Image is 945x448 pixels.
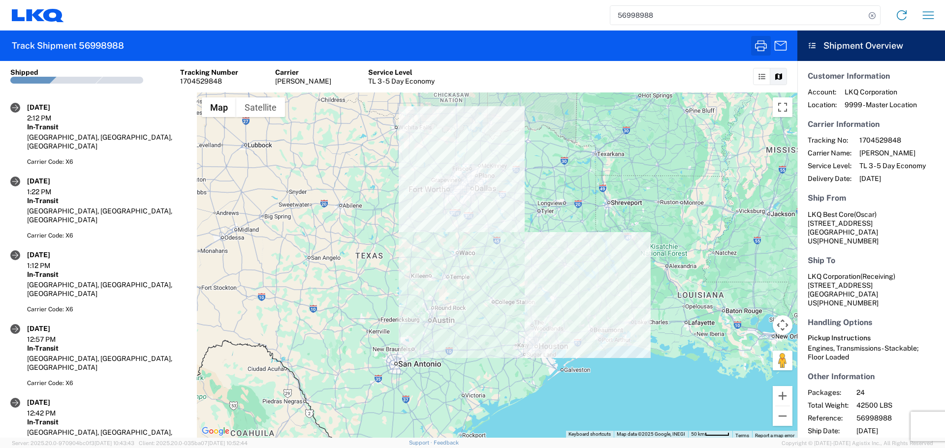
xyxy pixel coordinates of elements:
[808,272,935,307] address: [GEOGRAPHIC_DATA] US
[12,440,134,446] span: Server: 2025.20.0-970904bc0f3
[817,237,879,245] span: [PHONE_NUMBER]
[808,119,935,129] h5: Carrier Information
[27,305,187,314] div: Carrier Code: X6
[808,372,935,381] h5: Other Information
[27,133,187,150] div: [GEOGRAPHIC_DATA], [GEOGRAPHIC_DATA], [GEOGRAPHIC_DATA]
[808,256,935,265] h5: Ship To
[27,231,187,240] div: Carrier Code: X6
[236,97,285,117] button: Show satellite imagery
[202,97,236,117] button: Show street map
[773,406,792,426] button: Zoom out
[27,114,76,122] div: 2:12 PM
[808,272,895,289] span: LKQ Corporation [STREET_ADDRESS]
[859,136,926,145] span: 1704529848
[856,401,941,410] span: 42500 LBS
[808,149,851,157] span: Carrier Name:
[180,77,238,86] div: 1704529848
[808,401,849,410] span: Total Weight:
[12,40,124,52] h2: Track Shipment 56998988
[27,177,76,185] div: [DATE]
[139,440,248,446] span: Client: 2025.20.0-035ba07
[773,97,792,117] button: Toggle fullscreen view
[27,335,76,344] div: 12:57 PM
[856,414,941,422] span: 56998988
[434,440,459,446] a: Feedback
[859,174,926,183] span: [DATE]
[27,157,187,166] div: Carrier Code: X6
[859,149,926,157] span: [PERSON_NAME]
[845,100,917,109] span: 9999 - Master Location
[691,431,705,437] span: 50 km
[808,426,849,435] span: Ship Date:
[808,161,851,170] span: Service Level:
[773,315,792,335] button: Map camera controls
[755,433,794,438] a: Report a map error
[368,77,435,86] div: TL 3 - 5 Day Economy
[797,30,945,61] header: Shipment Overview
[27,379,187,388] div: Carrier Code: X6
[808,344,935,361] div: Engines, Transmissions - Stackable; Floor Loaded
[808,318,935,327] h5: Handling Options
[27,428,187,446] div: [GEOGRAPHIC_DATA], [GEOGRAPHIC_DATA], [GEOGRAPHIC_DATA]
[808,219,873,227] span: [STREET_ADDRESS]
[808,210,935,245] address: [GEOGRAPHIC_DATA] US
[409,440,434,446] a: Support
[27,261,76,270] div: 1:12 PM
[773,351,792,370] button: Drag Pegman onto the map to open Street View
[808,193,935,203] h5: Ship From
[368,68,435,77] div: Service Level
[27,250,76,259] div: [DATE]
[27,187,76,196] div: 1:22 PM
[199,425,232,438] a: Open this area in Google Maps (opens a new window)
[94,440,134,446] span: [DATE] 10:43:43
[275,77,331,86] div: [PERSON_NAME]
[808,210,854,218] span: LKQ Best Core
[27,324,76,333] div: [DATE]
[808,334,935,342] h6: Pickup Instructions
[180,68,238,77] div: Tracking Number
[845,88,917,96] span: LKQ Corporation
[856,426,941,435] span: [DATE]
[735,433,749,438] a: Terms
[568,431,611,438] button: Keyboard shortcuts
[808,88,837,96] span: Account:
[10,68,38,77] div: Shipped
[208,440,248,446] span: [DATE] 10:52:44
[27,122,187,131] div: In-Transit
[27,103,76,112] div: [DATE]
[856,388,941,397] span: 24
[27,196,187,205] div: In-Transit
[27,398,76,407] div: [DATE]
[773,386,792,406] button: Zoom in
[817,299,879,307] span: [PHONE_NUMBER]
[27,409,76,418] div: 12:42 PM
[199,425,232,438] img: Google
[610,6,865,25] input: Shipment, tracking or reference number
[808,71,935,81] h5: Customer Information
[808,414,849,422] span: Reference:
[808,388,849,397] span: Packages:
[27,418,187,426] div: In-Transit
[27,270,187,279] div: In-Transit
[27,354,187,372] div: [GEOGRAPHIC_DATA], [GEOGRAPHIC_DATA], [GEOGRAPHIC_DATA]
[860,272,895,280] span: (Receiving)
[808,100,837,109] span: Location:
[808,136,851,145] span: Tracking No:
[808,174,851,183] span: Delivery Date:
[688,431,732,438] button: Map Scale: 50 km per 46 pixels
[27,344,187,353] div: In-Transit
[782,439,933,448] span: Copyright © [DATE]-[DATE] Agistix Inc., All Rights Reserved
[275,68,331,77] div: Carrier
[27,280,187,298] div: [GEOGRAPHIC_DATA], [GEOGRAPHIC_DATA], [GEOGRAPHIC_DATA]
[617,431,685,437] span: Map data ©2025 Google, INEGI
[859,161,926,170] span: TL 3 - 5 Day Economy
[27,207,187,224] div: [GEOGRAPHIC_DATA], [GEOGRAPHIC_DATA], [GEOGRAPHIC_DATA]
[854,210,877,218] span: (Oscar)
